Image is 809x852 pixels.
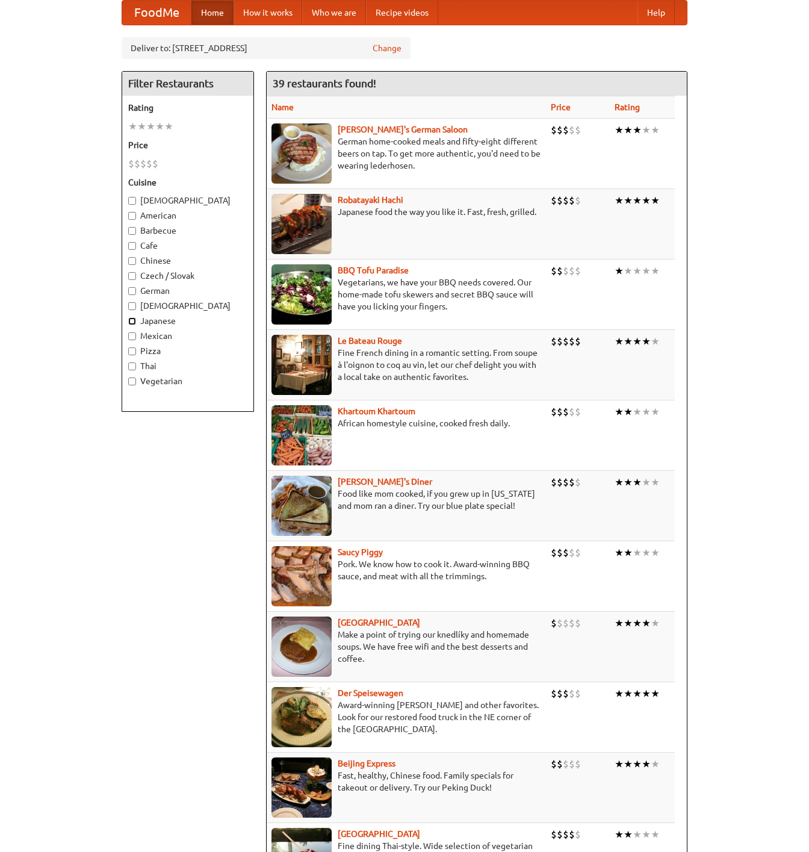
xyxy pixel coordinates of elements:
li: $ [551,123,557,137]
li: $ [563,828,569,841]
a: BBQ Tofu Paradise [338,266,409,275]
li: $ [575,687,581,700]
li: $ [569,828,575,841]
li: ★ [651,194,660,207]
li: $ [569,194,575,207]
li: $ [569,476,575,489]
p: Make a point of trying our knedlíky and homemade soups. We have free wifi and the best desserts a... [271,629,541,665]
input: Mexican [128,332,136,340]
li: $ [557,687,563,700]
li: ★ [642,194,651,207]
li: ★ [651,617,660,630]
li: $ [575,476,581,489]
a: Help [637,1,675,25]
li: $ [569,123,575,137]
img: esthers.jpg [271,123,332,184]
li: $ [563,687,569,700]
li: $ [551,335,557,348]
li: $ [557,335,563,348]
li: $ [569,687,575,700]
li: $ [551,405,557,418]
li: ★ [633,264,642,278]
li: ★ [651,687,660,700]
a: Der Speisewagen [338,688,403,698]
b: Khartoum Khartoum [338,406,415,416]
li: ★ [651,335,660,348]
li: ★ [633,476,642,489]
li: $ [569,757,575,771]
a: [GEOGRAPHIC_DATA] [338,829,420,839]
a: Change [373,42,401,54]
li: ★ [615,476,624,489]
b: [GEOGRAPHIC_DATA] [338,618,420,627]
li: $ [134,157,140,170]
input: Chinese [128,257,136,265]
li: ★ [615,546,624,559]
img: speisewagen.jpg [271,687,332,747]
li: $ [575,335,581,348]
li: ★ [615,617,624,630]
li: ★ [624,476,633,489]
li: ★ [615,828,624,841]
li: ★ [651,828,660,841]
li: ★ [615,757,624,771]
li: ★ [633,194,642,207]
h4: Filter Restaurants [122,72,253,96]
a: Name [271,102,294,112]
p: Pork. We know how to cook it. Award-winning BBQ sauce, and meat with all the trimmings. [271,558,541,582]
a: Robatayaki Hachi [338,195,403,205]
li: $ [140,157,146,170]
li: $ [563,546,569,559]
label: Mexican [128,330,247,342]
li: ★ [642,476,651,489]
img: bateaurouge.jpg [271,335,332,395]
li: $ [557,757,563,771]
li: ★ [633,123,642,137]
li: $ [563,264,569,278]
li: $ [569,546,575,559]
label: Japanese [128,315,247,327]
li: $ [575,617,581,630]
input: Japanese [128,317,136,325]
li: $ [152,157,158,170]
a: [PERSON_NAME]'s German Saloon [338,125,468,134]
b: [PERSON_NAME]'s Diner [338,477,432,487]
input: Vegetarian [128,378,136,385]
a: Beijing Express [338,759,395,768]
a: FoodMe [122,1,191,25]
li: $ [128,157,134,170]
li: $ [557,264,563,278]
label: Vegetarian [128,375,247,387]
label: [DEMOGRAPHIC_DATA] [128,194,247,207]
a: Le Bateau Rouge [338,336,402,346]
label: Czech / Slovak [128,270,247,282]
li: ★ [642,123,651,137]
label: Barbecue [128,225,247,237]
p: Fast, healthy, Chinese food. Family specials for takeout or delivery. Try our Peking Duck! [271,770,541,794]
li: ★ [155,120,164,133]
input: Pizza [128,347,136,355]
li: $ [557,405,563,418]
li: $ [551,194,557,207]
a: Price [551,102,571,112]
b: Saucy Piggy [338,547,383,557]
input: Barbecue [128,227,136,235]
li: ★ [642,757,651,771]
li: $ [575,757,581,771]
li: $ [551,617,557,630]
div: Deliver to: [STREET_ADDRESS] [122,37,411,59]
li: ★ [615,264,624,278]
li: $ [563,405,569,418]
li: ★ [642,617,651,630]
input: German [128,287,136,295]
li: ★ [633,546,642,559]
li: $ [551,264,557,278]
li: ★ [615,687,624,700]
li: $ [575,123,581,137]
